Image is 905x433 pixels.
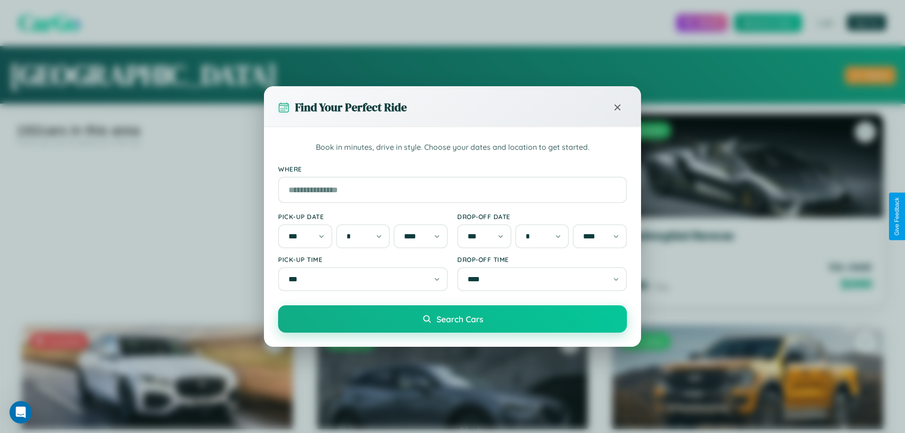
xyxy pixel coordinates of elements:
label: Pick-up Date [278,212,448,221]
span: Search Cars [436,314,483,324]
label: Pick-up Time [278,255,448,263]
h3: Find Your Perfect Ride [295,99,407,115]
label: Where [278,165,627,173]
label: Drop-off Time [457,255,627,263]
label: Drop-off Date [457,212,627,221]
button: Search Cars [278,305,627,333]
p: Book in minutes, drive in style. Choose your dates and location to get started. [278,141,627,154]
